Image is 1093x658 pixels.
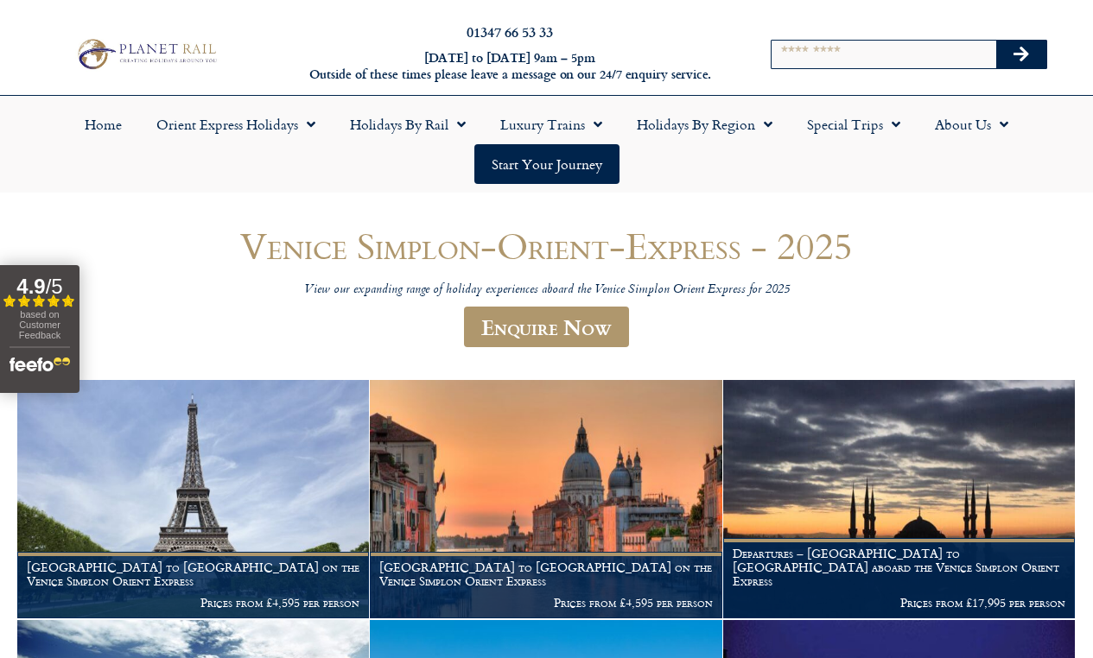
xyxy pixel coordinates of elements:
a: Home [67,104,139,144]
a: [GEOGRAPHIC_DATA] to [GEOGRAPHIC_DATA] on the Venice Simplon Orient Express Prices from £4,595 pe... [370,380,722,619]
a: Holidays by Rail [333,104,483,144]
button: Search [996,41,1046,68]
h1: [GEOGRAPHIC_DATA] to [GEOGRAPHIC_DATA] on the Venice Simplon Orient Express [27,560,359,588]
img: Orient Express Special Venice compressed [370,380,721,618]
h6: [DATE] to [DATE] 9am – 5pm Outside of these times please leave a message on our 24/7 enquiry serv... [295,50,724,82]
a: [GEOGRAPHIC_DATA] to [GEOGRAPHIC_DATA] on the Venice Simplon Orient Express Prices from £4,595 pe... [17,380,370,619]
p: Prices from £4,595 per person [379,596,712,610]
h1: [GEOGRAPHIC_DATA] to [GEOGRAPHIC_DATA] on the Venice Simplon Orient Express [379,560,712,588]
p: Prices from £4,595 per person [27,596,359,610]
a: Enquire Now [464,307,629,347]
a: Orient Express Holidays [139,104,333,144]
a: About Us [918,104,1026,144]
img: Planet Rail Train Holidays Logo [72,35,220,72]
a: Departures – [GEOGRAPHIC_DATA] to [GEOGRAPHIC_DATA] aboard the Venice Simplon Orient Express Pric... [723,380,1076,619]
a: Start your Journey [474,144,620,184]
a: Holidays by Region [620,104,790,144]
a: 01347 66 53 33 [467,22,553,41]
h1: Departures – [GEOGRAPHIC_DATA] to [GEOGRAPHIC_DATA] aboard the Venice Simplon Orient Express [733,547,1065,587]
p: View our expanding range of holiday experiences aboard the Venice Simplon Orient Express for 2025 [132,282,962,299]
p: Prices from £17,995 per person [733,596,1065,610]
a: Special Trips [790,104,918,144]
nav: Menu [9,104,1084,184]
a: Luxury Trains [483,104,620,144]
h1: Venice Simplon-Orient-Express - 2025 [132,225,962,266]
